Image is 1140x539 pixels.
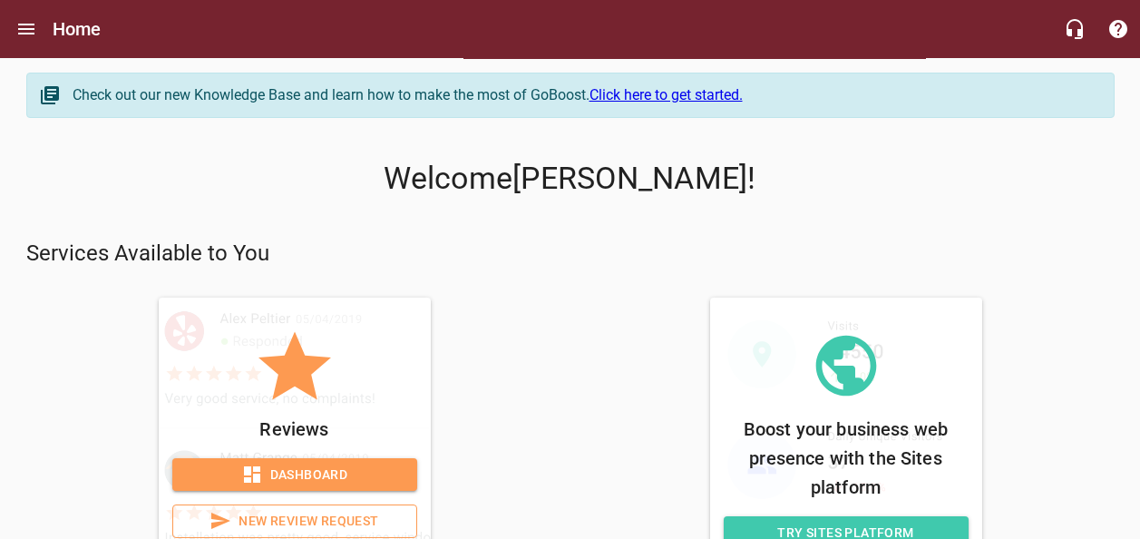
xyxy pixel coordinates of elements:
[73,84,1096,106] div: Check out our new Knowledge Base and learn how to make the most of GoBoost.
[187,464,403,486] span: Dashboard
[1096,7,1140,51] button: Support Portal
[188,510,402,533] span: New Review Request
[172,458,417,492] a: Dashboard
[26,161,1115,197] p: Welcome [PERSON_NAME] !
[172,505,417,538] a: New Review Request
[589,86,743,103] a: Click here to get started.
[172,415,417,444] p: Reviews
[26,240,1115,269] p: Services Available to You
[5,7,48,51] button: Open drawer
[724,415,969,502] p: Boost your business web presence with the Sites platform
[53,15,102,44] h6: Home
[1053,7,1096,51] button: Live Chat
